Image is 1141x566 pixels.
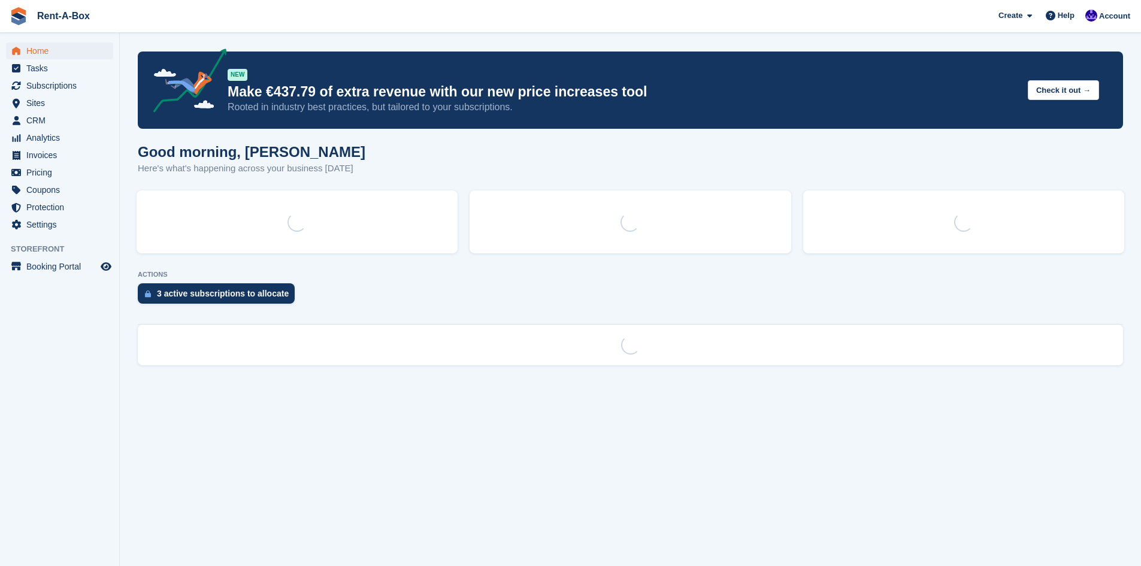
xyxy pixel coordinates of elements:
span: Sites [26,95,98,111]
a: menu [6,95,113,111]
p: Make €437.79 of extra revenue with our new price increases tool [228,83,1018,101]
span: Invoices [26,147,98,164]
img: price-adjustments-announcement-icon-8257ccfd72463d97f412b2fc003d46551f7dbcb40ab6d574587a9cd5c0d94... [143,49,227,117]
span: Pricing [26,164,98,181]
h1: Good morning, [PERSON_NAME] [138,144,365,160]
span: Analytics [26,129,98,146]
p: Rooted in industry best practices, but tailored to your subscriptions. [228,101,1018,114]
a: Preview store [99,259,113,274]
a: 3 active subscriptions to allocate [138,283,301,310]
div: 3 active subscriptions to allocate [157,289,289,298]
a: menu [6,43,113,59]
button: Check it out → [1028,80,1099,100]
p: ACTIONS [138,271,1123,279]
span: Storefront [11,243,119,255]
span: Coupons [26,181,98,198]
span: Create [998,10,1022,22]
span: Tasks [26,60,98,77]
span: Protection [26,199,98,216]
span: Booking Portal [26,258,98,275]
div: NEW [228,69,247,81]
span: Subscriptions [26,77,98,94]
span: Help [1058,10,1075,22]
a: menu [6,112,113,129]
a: menu [6,181,113,198]
a: menu [6,60,113,77]
a: menu [6,164,113,181]
span: Account [1099,10,1130,22]
a: menu [6,199,113,216]
span: Settings [26,216,98,233]
a: menu [6,77,113,94]
span: CRM [26,112,98,129]
img: active_subscription_to_allocate_icon-d502201f5373d7db506a760aba3b589e785aa758c864c3986d89f69b8ff3... [145,290,151,298]
a: Rent-A-Box [32,6,95,26]
a: menu [6,216,113,233]
a: menu [6,147,113,164]
p: Here's what's happening across your business [DATE] [138,162,365,175]
a: menu [6,129,113,146]
img: Colin O Shea [1085,10,1097,22]
a: menu [6,258,113,275]
span: Home [26,43,98,59]
img: stora-icon-8386f47178a22dfd0bd8f6a31ec36ba5ce8667c1dd55bd0f319d3a0aa187defe.svg [10,7,28,25]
